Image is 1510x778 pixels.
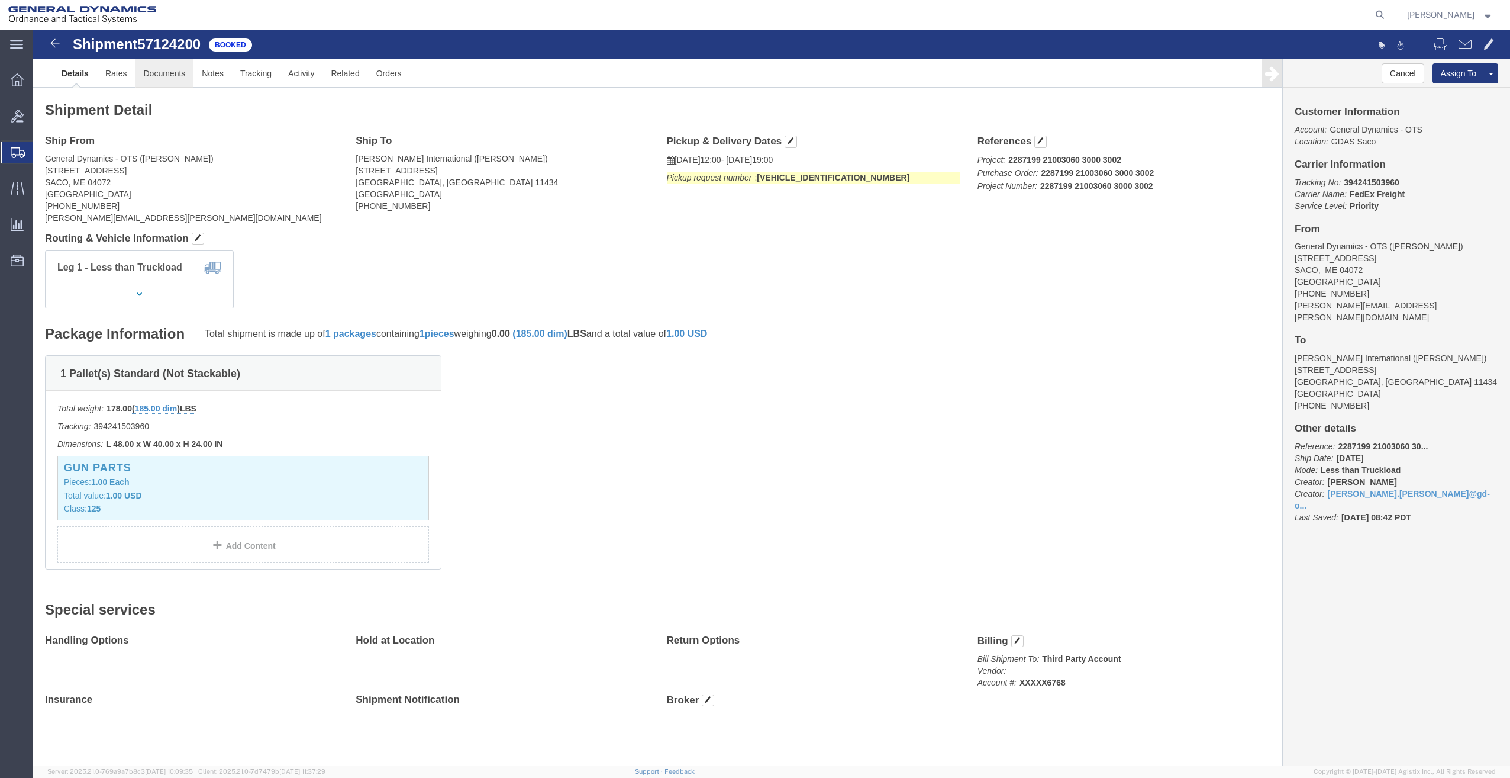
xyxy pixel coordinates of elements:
[33,30,1510,766] iframe: FS Legacy Container
[635,768,664,775] a: Support
[664,768,695,775] a: Feedback
[1314,767,1496,777] span: Copyright © [DATE]-[DATE] Agistix Inc., All Rights Reserved
[1407,8,1474,21] span: Justin Bowdich
[8,6,156,24] img: logo
[279,768,325,775] span: [DATE] 11:37:29
[1406,8,1494,22] button: [PERSON_NAME]
[198,768,325,775] span: Client: 2025.21.0-7d7479b
[145,768,193,775] span: [DATE] 10:09:35
[47,768,193,775] span: Server: 2025.21.0-769a9a7b8c3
